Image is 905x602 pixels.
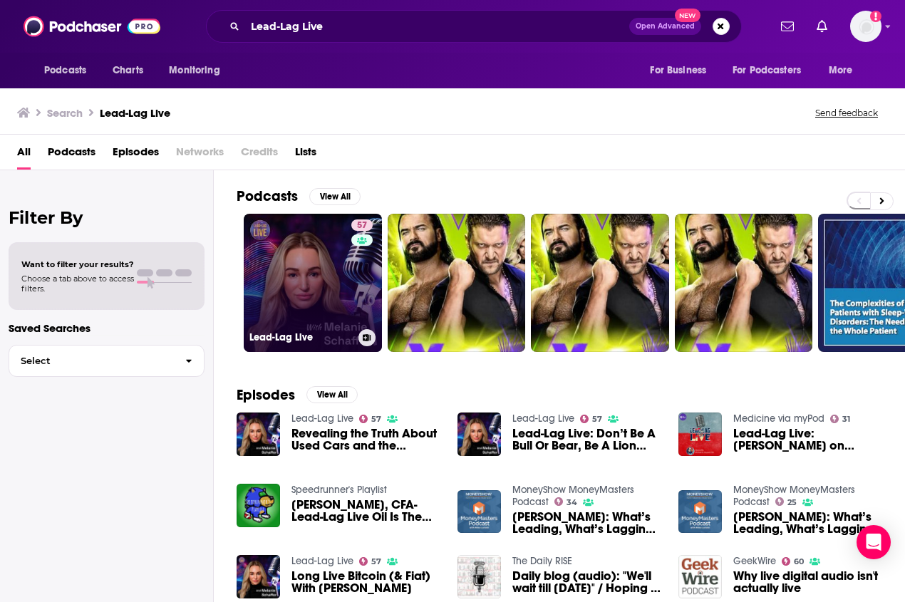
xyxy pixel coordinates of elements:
img: Lead-Lag Live: Don’t Be A Bull Or Bear, Be A Lion With Richard Moglen [457,412,501,456]
img: Revealing the Truth About Used Cars and the Economy: Car Dealership Guy Interview on Lead-Lag Live [237,412,280,456]
button: open menu [819,57,871,84]
a: Lead-Lag Live [512,412,574,425]
h2: Episodes [237,386,295,404]
span: Long Live Bitcoin (& Fiat) With [PERSON_NAME] [291,570,440,594]
span: 34 [567,499,577,506]
a: Show notifications dropdown [811,14,833,38]
img: Long Live Bitcoin (& Fiat) With Greg Foss [237,555,280,598]
span: Open Advanced [636,23,695,30]
button: Open AdvancedNew [629,18,701,35]
img: Michael Gayed: What’s Leading, What’s Lagging, What to Buy (and Sell!) [457,490,501,534]
span: 57 [592,416,602,422]
span: 57 [371,559,381,565]
img: Michael A. Gayed, CFA-Lead-Lag Live Oil Is The Reserve Currency Not The $ W Anas Alhajji [237,484,280,527]
a: 57 [359,415,382,423]
span: New [675,9,700,22]
a: Speedrunner's Playlist [291,484,387,496]
a: PodcastsView All [237,187,361,205]
a: Long Live Bitcoin (& Fiat) With Greg Foss [291,570,440,594]
span: Charts [113,61,143,81]
a: EpisodesView All [237,386,358,404]
a: Daily blog (audio): "We'll wait till April 12th" / Hoping is not a strategy [Lead and lag indicat... [457,555,501,598]
svg: Add a profile image [870,11,881,22]
button: open menu [159,57,238,84]
h3: Lead-Lag Live [100,106,170,120]
img: Michael Gayed: What’s Leading, What’s Lagging, What to Buy (and Sell!) [678,490,722,534]
a: GeekWire [733,555,776,567]
a: Lists [295,140,316,170]
a: 60 [782,557,805,566]
span: Want to filter your results? [21,259,134,269]
button: open menu [640,57,724,84]
a: 57 [351,219,373,231]
button: Send feedback [811,107,882,119]
h3: Lead-Lag Live [249,331,353,343]
h2: Podcasts [237,187,298,205]
span: More [829,61,853,81]
span: Select [9,356,174,365]
span: 57 [371,416,381,422]
span: For Business [650,61,706,81]
span: 60 [794,559,804,565]
a: Revealing the Truth About Used Cars and the Economy: Car Dealership Guy Interview on Lead-Lag Live [291,427,440,452]
span: For Podcasters [733,61,801,81]
span: 57 [357,219,367,233]
a: Michael Gayed: What’s Leading, What’s Lagging, What to Buy (and Sell!) [733,511,882,535]
a: 57 [580,415,603,423]
span: [PERSON_NAME]: What’s Leading, What’s Lagging, What to Buy (and Sell!) [733,511,882,535]
span: Lead-Lag Live: Don’t Be A Bull Or Bear, Be A Lion With [PERSON_NAME] [512,427,661,452]
button: Show profile menu [850,11,881,42]
span: [PERSON_NAME]: What’s Leading, What’s Lagging, What to Buy (and Sell!) [512,511,661,535]
a: Why live digital audio isn't actually live [733,570,882,594]
a: Lead-Lag Live: Vance Barse on Narcissism in Professional Careers, Market Volatility Strategies, a... [733,427,882,452]
span: Networks [176,140,224,170]
div: Open Intercom Messenger [857,525,891,559]
h2: Filter By [9,207,205,228]
button: open menu [34,57,105,84]
span: [PERSON_NAME], CFA-Lead-Lag Live Oil Is The Reserve Currency Not The $ W [PERSON_NAME] [291,499,440,523]
a: Michael Gayed: What’s Leading, What’s Lagging, What to Buy (and Sell!) [512,511,661,535]
button: View All [306,386,358,403]
a: Podcasts [48,140,95,170]
img: User Profile [850,11,881,42]
a: Lead-Lag Live [291,412,353,425]
input: Search podcasts, credits, & more... [245,15,629,38]
a: The Daily RISE [512,555,572,567]
button: Select [9,345,205,377]
div: Search podcasts, credits, & more... [206,10,742,43]
a: 34 [554,497,578,506]
span: 31 [842,416,850,422]
span: Monitoring [169,61,219,81]
a: Charts [103,57,152,84]
button: View All [309,188,361,205]
a: MoneyShow MoneyMasters Podcast [512,484,634,508]
img: Podchaser - Follow, Share and Rate Podcasts [24,13,160,40]
p: Saved Searches [9,321,205,335]
a: Episodes [113,140,159,170]
button: open menu [723,57,822,84]
span: Credits [241,140,278,170]
a: Lead-Lag Live [291,555,353,567]
a: 57Lead-Lag Live [244,214,382,352]
img: Why live digital audio isn't actually live [678,555,722,598]
span: Logged in as ebolden [850,11,881,42]
a: 57 [359,557,382,566]
a: All [17,140,31,170]
a: Michael A. Gayed, CFA-Lead-Lag Live Oil Is The Reserve Currency Not The $ W Anas Alhajji [291,499,440,523]
span: 25 [787,499,797,506]
h3: Search [47,106,83,120]
img: Lead-Lag Live: Vance Barse on Narcissism in Professional Careers, Market Volatility Strategies, a... [678,412,722,456]
a: Daily blog (audio): "We'll wait till April 12th" / Hoping is not a strategy [Lead and lag indicat... [512,570,661,594]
